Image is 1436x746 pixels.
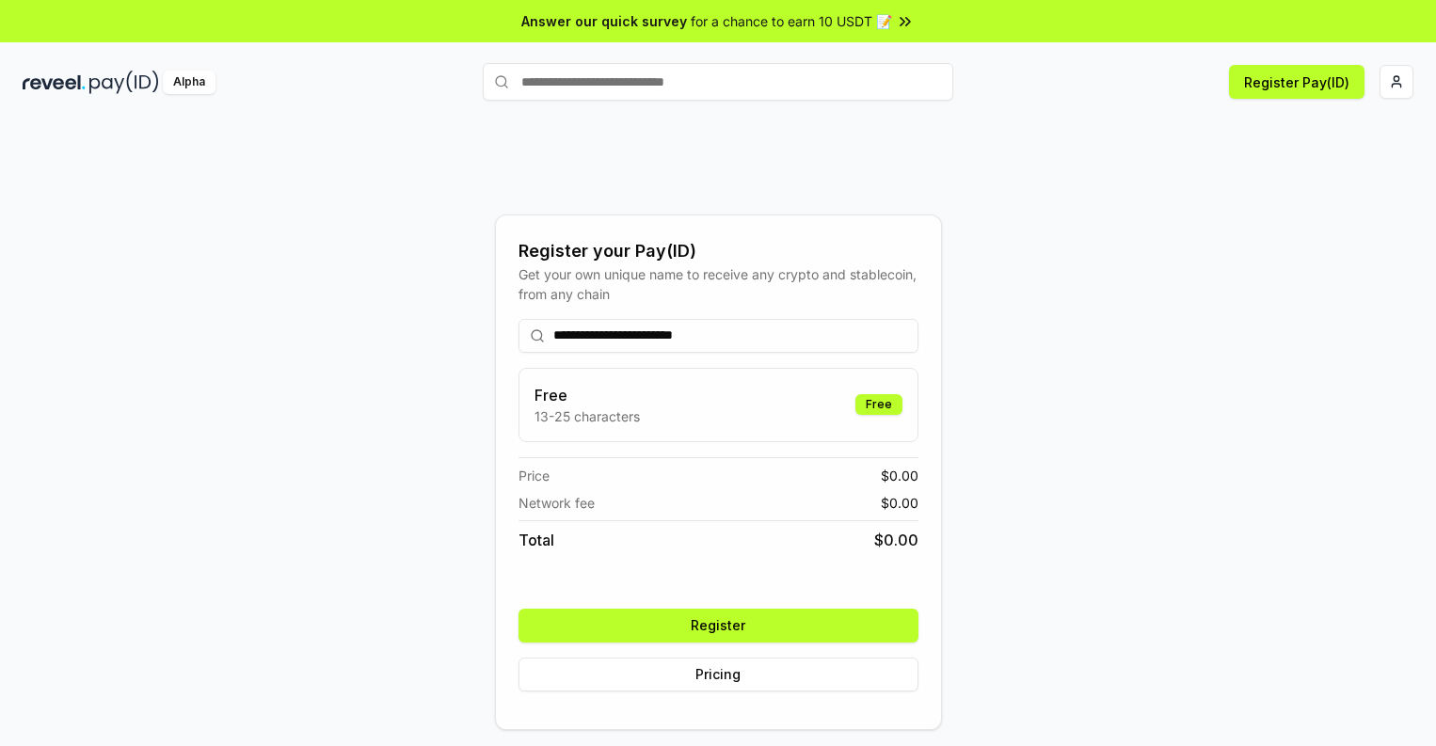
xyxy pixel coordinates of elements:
[519,529,554,551] span: Total
[519,609,918,643] button: Register
[691,11,892,31] span: for a chance to earn 10 USDT 📝
[519,238,918,264] div: Register your Pay(ID)
[535,406,640,426] p: 13-25 characters
[519,466,550,485] span: Price
[519,493,595,513] span: Network fee
[881,493,918,513] span: $ 0.00
[881,466,918,485] span: $ 0.00
[874,529,918,551] span: $ 0.00
[855,394,902,415] div: Free
[1229,65,1364,99] button: Register Pay(ID)
[535,384,640,406] h3: Free
[23,71,86,94] img: reveel_dark
[163,71,215,94] div: Alpha
[521,11,687,31] span: Answer our quick survey
[519,658,918,691] button: Pricing
[89,71,159,94] img: pay_id
[519,264,918,304] div: Get your own unique name to receive any crypto and stablecoin, from any chain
